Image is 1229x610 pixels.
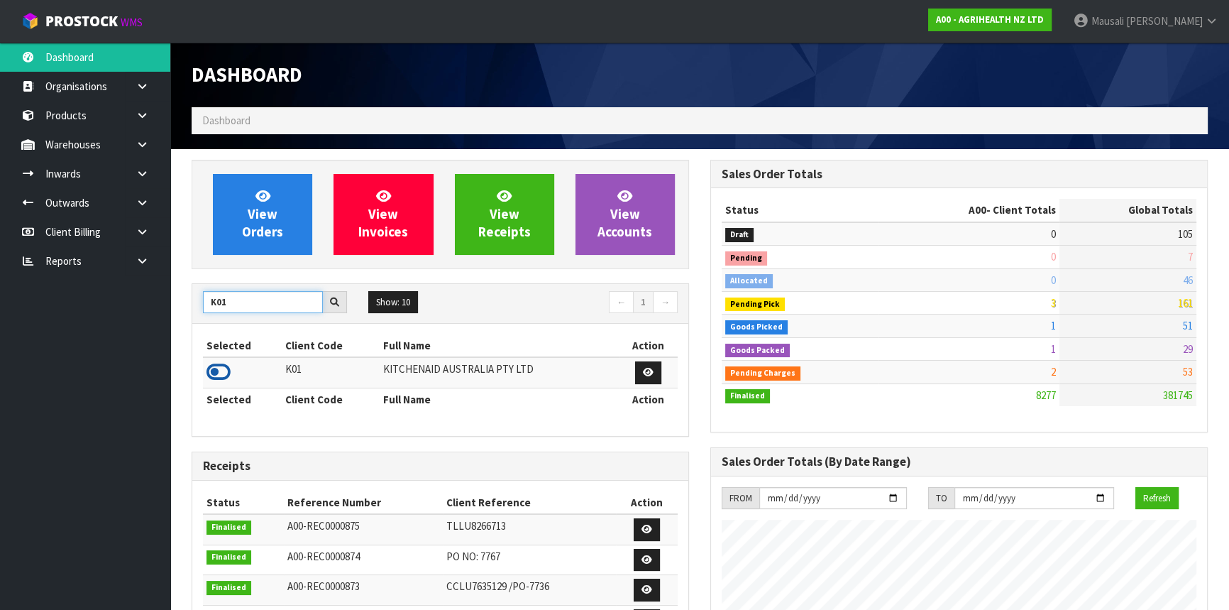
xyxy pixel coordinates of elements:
[653,291,678,314] a: →
[1183,342,1193,356] span: 29
[45,12,118,31] span: ProStock
[446,519,506,533] span: TLLU8266713
[1036,388,1056,402] span: 8277
[242,187,283,241] span: View Orders
[202,114,250,127] span: Dashboard
[936,13,1044,26] strong: A00 - AGRIHEALTH NZ LTD
[1135,487,1179,510] button: Refresh
[725,298,785,312] span: Pending Pick
[203,459,678,473] h3: Receipts
[334,174,433,255] a: ViewInvoices
[478,187,531,241] span: View Receipts
[619,334,678,357] th: Action
[287,579,360,593] span: A00-REC0000873
[368,291,418,314] button: Show: 10
[380,357,619,388] td: KITCHENAID AUSTRALIA PTY LTD
[282,334,380,357] th: Client Code
[21,12,39,30] img: cube-alt.png
[1051,342,1056,356] span: 1
[284,491,443,514] th: Reference Number
[1163,388,1193,402] span: 381745
[206,521,251,535] span: Finalised
[609,291,634,314] a: ←
[282,357,380,388] td: K01
[287,550,360,563] span: A00-REC0000874
[287,519,360,533] span: A00-REC0000875
[1091,14,1124,28] span: Mausali
[619,388,678,410] th: Action
[203,334,282,357] th: Selected
[575,174,675,255] a: ViewAccounts
[206,550,251,565] span: Finalised
[1178,296,1193,310] span: 161
[722,168,1196,181] h3: Sales Order Totals
[203,291,323,313] input: Search clients
[203,388,282,410] th: Selected
[282,388,380,410] th: Client Code
[725,251,767,266] span: Pending
[725,274,773,288] span: Allocated
[192,62,302,87] span: Dashboard
[725,389,770,403] span: Finalised
[121,16,143,29] small: WMS
[722,455,1196,469] h3: Sales Order Totals (By Date Range)
[633,291,654,314] a: 1
[1051,250,1056,263] span: 0
[1051,227,1056,241] span: 0
[455,174,554,255] a: ViewReceipts
[725,320,788,334] span: Goods Picked
[725,344,790,358] span: Goods Packed
[969,203,986,217] span: A00
[446,579,549,593] span: CCLU7635129 /PO-7736
[213,174,312,255] a: ViewOrders
[1178,227,1193,241] span: 105
[1051,319,1056,332] span: 1
[1051,273,1056,287] span: 0
[878,199,1059,222] th: - Client Totals
[1051,296,1056,310] span: 3
[725,366,800,381] span: Pending Charges
[206,581,251,595] span: Finalised
[443,491,616,514] th: Client Reference
[1051,365,1056,378] span: 2
[380,388,619,410] th: Full Name
[725,228,754,242] span: Draft
[1183,273,1193,287] span: 46
[1183,319,1193,332] span: 51
[928,9,1052,31] a: A00 - AGRIHEALTH NZ LTD
[358,187,408,241] span: View Invoices
[1188,250,1193,263] span: 7
[446,550,500,563] span: PO NO: 7767
[722,487,759,510] div: FROM
[1059,199,1196,222] th: Global Totals
[1126,14,1203,28] span: [PERSON_NAME]
[616,491,678,514] th: Action
[928,487,954,510] div: TO
[1183,365,1193,378] span: 53
[451,291,678,316] nav: Page navigation
[597,187,652,241] span: View Accounts
[722,199,878,222] th: Status
[203,491,284,514] th: Status
[380,334,619,357] th: Full Name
